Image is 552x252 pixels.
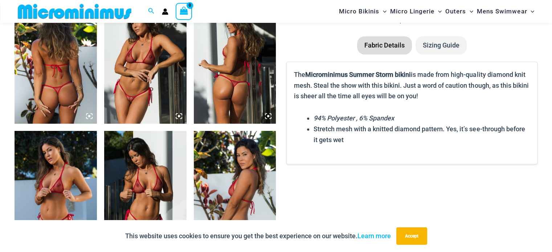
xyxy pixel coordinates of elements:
[357,36,412,54] li: Fabric Details
[15,0,97,124] img: Summer Storm Red 312 Tri Top 449 Thong
[176,3,192,20] a: View Shopping Cart, empty
[527,2,534,21] span: Menu Toggle
[294,69,530,102] p: The is made from high-quality diamond knit mesh. Steal the show with this bikini. Just a word of ...
[396,227,427,245] button: Accept
[305,71,411,78] b: Microminimus Summer Storm bikini
[15,3,134,20] img: MM SHOP LOGO FLAT
[466,2,473,21] span: Menu Toggle
[148,7,155,16] a: Search icon link
[125,231,391,241] p: This website uses cookies to ensure you get the best experience on our website.
[434,2,442,21] span: Menu Toggle
[314,124,530,145] li: Stretch mesh with a knitted diamond pattern. Yes, it’s see-through before it gets wet
[339,2,379,21] span: Micro Bikinis
[445,2,466,21] span: Outers
[477,2,527,21] span: Mens Swimwear
[357,232,391,240] a: Learn more
[379,2,387,21] span: Menu Toggle
[390,2,434,21] span: Micro Lingerie
[336,1,537,22] nav: Site Navigation
[104,0,187,124] img: Summer Storm Red 312 Tri Top 456 Micro
[416,36,467,54] li: Sizing Guide
[337,2,388,21] a: Micro BikinisMenu ToggleMenu Toggle
[314,114,394,122] em: 94% Polyester , 6% Spandex
[162,8,168,15] a: Account icon link
[443,2,475,21] a: OutersMenu ToggleMenu Toggle
[475,2,536,21] a: Mens SwimwearMenu ToggleMenu Toggle
[194,0,276,124] img: Summer Storm Red 312 Tri Top 456 Micro
[388,2,443,21] a: Micro LingerieMenu ToggleMenu Toggle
